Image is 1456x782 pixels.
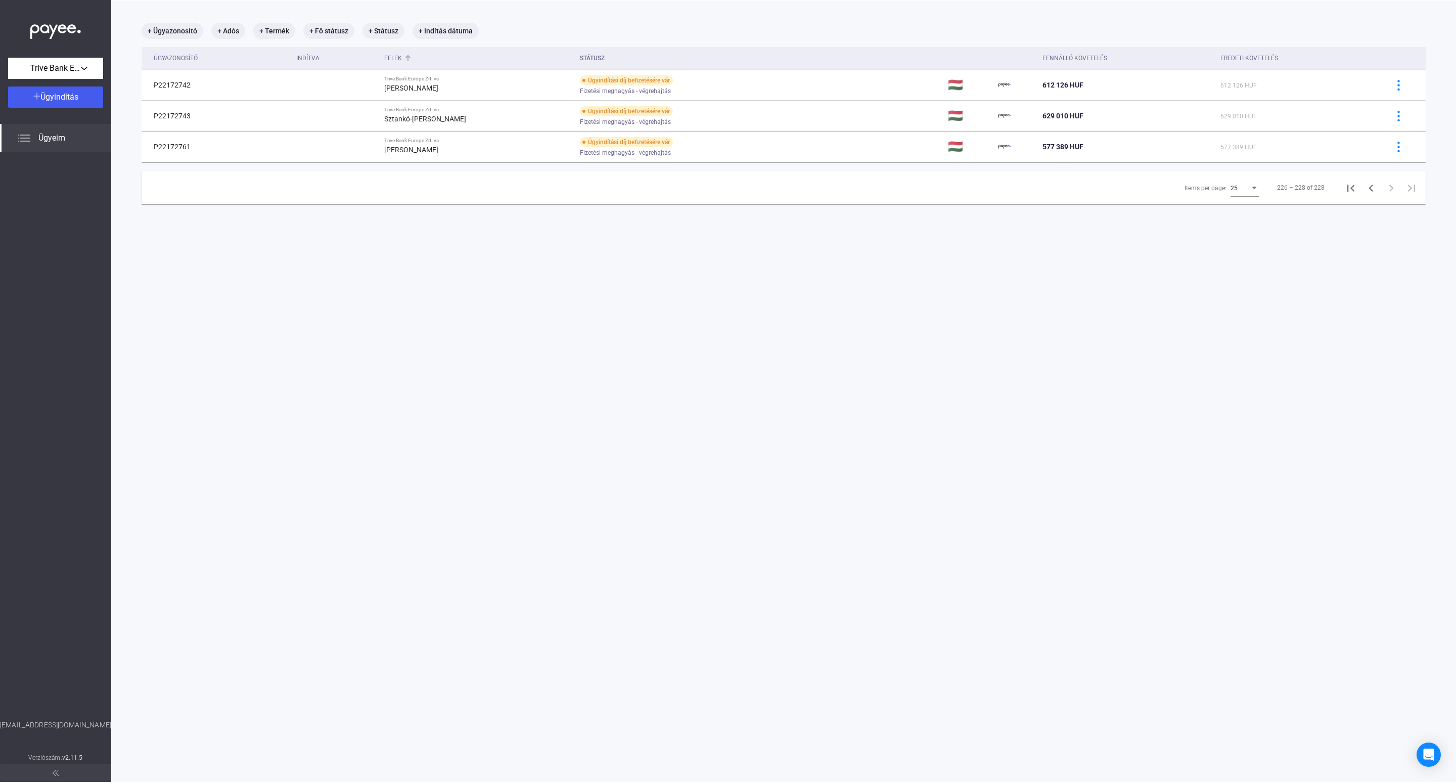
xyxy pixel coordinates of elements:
[1388,136,1409,157] button: more-blue
[1393,142,1404,152] img: more-blue
[8,58,103,79] button: Trive Bank Europe Zrt.
[580,75,673,85] div: Ügyindítási díj befizetésére vár
[944,70,994,100] td: 🇭🇺
[998,110,1011,122] img: payee-logo
[30,19,81,39] img: white-payee-white-dot.svg
[1361,178,1381,198] button: Previous page
[1042,143,1083,151] span: 577 389 HUF
[142,23,203,39] mat-chip: + Ügyazonosító
[38,132,65,144] span: Ügyeim
[1042,52,1107,64] div: Fennálló követelés
[154,52,288,64] div: Ügyazonosító
[1381,178,1401,198] button: Next page
[1220,52,1278,64] div: Eredeti követelés
[580,137,673,147] div: Ügyindítási díj befizetésére vár
[576,47,944,70] th: Státusz
[1231,185,1238,192] span: 25
[384,138,572,144] div: Trive Bank Europe Zrt. vs
[296,52,376,64] div: Indítva
[1220,113,1257,120] span: 629 010 HUF
[1277,182,1325,194] div: 226 – 228 of 228
[944,101,994,131] td: 🇭🇺
[40,92,78,102] span: Ügyindítás
[998,79,1011,91] img: payee-logo
[362,23,404,39] mat-chip: + Státusz
[142,70,292,100] td: P22172742
[154,52,198,64] div: Ügyazonosító
[53,770,59,776] img: arrow-double-left-grey.svg
[1220,82,1257,89] span: 612 126 HUF
[62,754,83,761] strong: v2.11.5
[384,107,572,113] div: Trive Bank Europe Zrt. vs
[1220,144,1257,151] span: 577 389 HUF
[1401,178,1422,198] button: Last page
[142,132,292,162] td: P22172761
[1393,80,1404,91] img: more-blue
[8,86,103,108] button: Ügyindítás
[580,116,671,128] span: Fizetési meghagyás - végrehajtás
[384,52,402,64] div: Felek
[384,115,466,123] strong: Sztankó-[PERSON_NAME]
[1042,81,1083,89] span: 612 126 HUF
[384,76,572,82] div: Trive Bank Europe Zrt. vs
[142,101,292,131] td: P22172743
[1042,112,1083,120] span: 629 010 HUF
[384,84,438,92] strong: [PERSON_NAME]
[413,23,479,39] mat-chip: + Indítás dátuma
[1388,74,1409,96] button: more-blue
[1231,182,1259,194] mat-select: Items per page:
[303,23,354,39] mat-chip: + Fő státusz
[580,85,671,97] span: Fizetési meghagyás - végrehajtás
[1417,743,1441,767] div: Open Intercom Messenger
[580,106,673,116] div: Ügyindítási díj befizetésére vár
[211,23,245,39] mat-chip: + Adós
[384,52,572,64] div: Felek
[296,52,320,64] div: Indítva
[1042,52,1212,64] div: Fennálló követelés
[1220,52,1375,64] div: Eredeti követelés
[30,62,81,74] span: Trive Bank Europe Zrt.
[998,141,1011,153] img: payee-logo
[580,147,671,159] span: Fizetési meghagyás - végrehajtás
[944,132,994,162] td: 🇭🇺
[1388,105,1409,126] button: more-blue
[1393,111,1404,121] img: more-blue
[253,23,295,39] mat-chip: + Termék
[384,146,438,154] strong: [PERSON_NAME]
[1341,178,1361,198] button: First page
[33,93,40,100] img: plus-white.svg
[1185,182,1226,194] div: Items per page:
[18,132,30,144] img: list.svg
